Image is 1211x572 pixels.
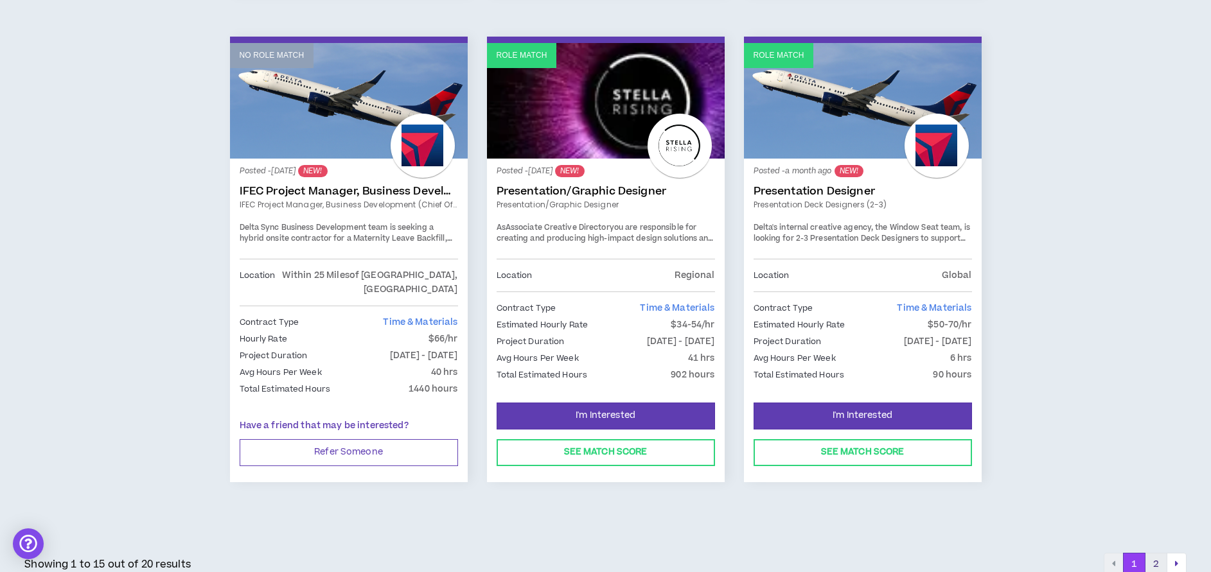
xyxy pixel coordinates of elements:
p: Global [942,268,972,282]
p: Estimated Hourly Rate [497,318,588,332]
a: Presentation/Graphic Designer [497,185,715,198]
span: I'm Interested [576,410,635,422]
span: Time & Materials [383,316,457,329]
a: Presentation Designer [754,185,972,198]
p: Have a friend that may be interested? [240,419,458,433]
p: Estimated Hourly Rate [754,318,845,332]
p: Contract Type [497,301,556,315]
button: Refer Someone [240,439,458,466]
p: 6 hrs [950,351,972,365]
p: Total Estimated Hours [497,368,588,382]
p: Total Estimated Hours [754,368,845,382]
p: $66/hr [429,332,458,346]
a: No Role Match [230,43,468,159]
span: Time & Materials [897,302,971,315]
p: 1440 hours [409,382,457,396]
p: Project Duration [754,334,822,349]
p: 902 hours [671,368,714,382]
p: Avg Hours Per Week [240,365,322,379]
p: $50-70/hr [928,318,971,332]
a: IFEC Project Manager, Business Development (Chief of Staff) [240,185,458,198]
p: Project Duration [240,349,308,363]
a: Presentation/Graphic Designer [497,199,715,211]
p: Total Estimated Hours [240,382,331,396]
div: Open Intercom Messenger [13,528,44,559]
sup: NEW! [555,165,584,177]
strong: Associate Creative Director [506,222,610,233]
p: No Role Match [240,49,305,62]
p: 41 hrs [688,351,715,365]
p: Location [754,268,790,282]
p: Location [497,268,533,282]
a: IFEC Project Manager, Business Development (Chief of Staff) [240,199,458,211]
p: Role Match [497,49,547,62]
p: Avg Hours Per Week [754,351,836,365]
sup: NEW! [298,165,327,177]
p: [DATE] - [DATE] [390,349,458,363]
p: 90 hours [933,368,971,382]
p: [DATE] - [DATE] [904,334,972,349]
button: I'm Interested [754,403,972,429]
button: See Match Score [497,439,715,466]
a: Role Match [487,43,725,159]
button: See Match Score [754,439,972,466]
span: Time & Materials [640,302,714,315]
span: I'm Interested [833,410,892,422]
sup: NEW! [835,165,863,177]
span: Delta's internal creative agency, the Window Seat team, is looking for 2-3 Presentation Deck Desi... [754,222,970,267]
p: [DATE] - [DATE] [647,334,715,349]
button: I'm Interested [497,403,715,429]
p: Regional [675,268,714,282]
p: Project Duration [497,334,565,349]
p: Posted - [DATE] [497,165,715,177]
a: Presentation Deck Designers (2-3) [754,199,972,211]
p: Location [240,268,276,297]
p: Posted - a month ago [754,165,972,177]
span: As [497,222,506,233]
p: Within 25 Miles of [GEOGRAPHIC_DATA], [GEOGRAPHIC_DATA] [275,268,457,297]
p: Showing 1 to 15 out of 20 results [24,557,191,572]
p: $34-54/hr [671,318,714,332]
p: Role Match [754,49,804,62]
span: Delta Sync Business Development team is seeking a hybrid onsite contractor for a Maternity Leave ... [240,222,452,267]
p: Contract Type [240,315,299,329]
a: Role Match [744,43,982,159]
p: Avg Hours Per Week [497,351,579,365]
p: Posted - [DATE] [240,165,458,177]
p: Hourly Rate [240,332,287,346]
p: Contract Type [754,301,813,315]
p: 40 hrs [431,365,458,379]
